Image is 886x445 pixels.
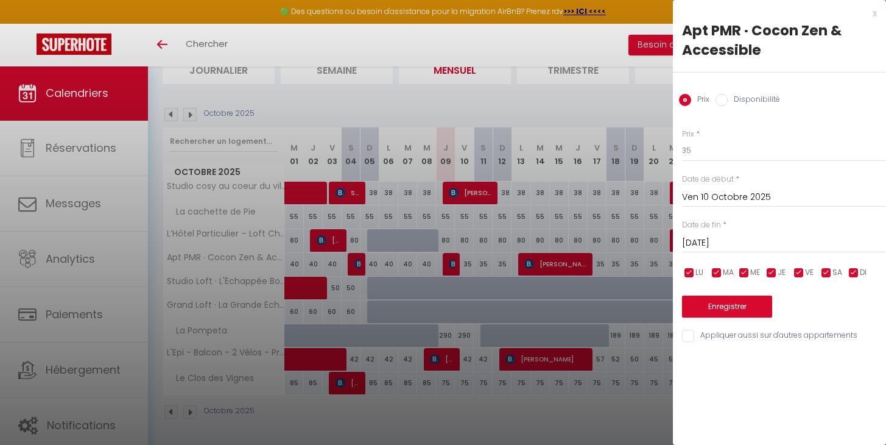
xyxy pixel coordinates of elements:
[728,94,780,107] label: Disponibilité
[691,94,709,107] label: Prix
[695,267,703,279] span: LU
[750,267,760,279] span: ME
[860,267,867,279] span: DI
[778,267,786,279] span: JE
[832,267,842,279] span: SA
[673,6,877,21] div: x
[682,296,772,318] button: Enregistrer
[682,219,721,231] label: Date de fin
[682,174,734,185] label: Date de début
[805,267,814,279] span: VE
[723,267,734,279] span: MA
[682,21,877,60] div: Apt PMR · Cocon Zen & Accessible
[682,129,694,140] label: Prix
